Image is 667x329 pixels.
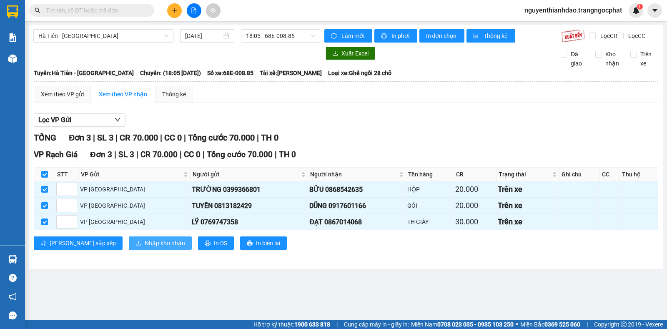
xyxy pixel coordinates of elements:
span: CR 70.000 [140,150,178,159]
span: Tổng cước 70.000 [188,133,255,143]
button: caret-down [647,3,662,18]
span: Nhập kho nhận [145,239,185,248]
span: printer [381,33,388,40]
button: syncLàm mới [324,29,372,43]
span: TH 0 [279,150,296,159]
strong: 1900 633 818 [294,321,330,328]
span: down [114,116,121,123]
div: HỘP [407,185,452,194]
span: | [180,150,182,159]
span: | [336,320,338,329]
img: warehouse-icon [8,255,17,264]
span: Tổng cước 70.000 [207,150,273,159]
span: Miền Bắc [520,320,580,329]
span: sort-ascending [40,240,46,247]
span: Kho nhận [602,50,624,68]
span: Lọc VP Gửi [38,115,71,125]
span: Tài xế: [PERSON_NAME] [260,68,322,78]
span: Hỗ trợ kỹ thuật: [253,320,330,329]
span: Trên xe [637,50,659,68]
div: Trên xe [498,200,558,211]
span: download [135,240,141,247]
span: CR 70.000 [120,133,158,143]
span: | [136,150,138,159]
button: bar-chartThống kê [466,29,515,43]
span: VP Rạch Giá [34,150,78,159]
span: In đơn chọn [426,31,458,40]
span: Hà Tiên - Rạch Giá [38,30,168,42]
strong: 0708 023 035 - 0935 103 250 [437,321,514,328]
th: Tên hàng [406,168,454,181]
div: BỬU 0868542635 [309,184,404,195]
input: 11/10/2025 [185,31,222,40]
sup: 1 [637,4,643,10]
span: Đơn 3 [69,133,91,143]
span: [PERSON_NAME] sắp xếp [50,239,116,248]
b: Tuyến: Hà Tiên - [GEOGRAPHIC_DATA] [34,70,134,76]
div: VP [GEOGRAPHIC_DATA] [80,185,189,194]
span: question-circle [9,274,17,282]
span: | [184,133,186,143]
span: printer [247,240,253,247]
span: 1 [638,4,641,10]
div: TUYỀN 0813182429 [192,201,307,211]
span: In DS [214,239,227,248]
span: plus [172,8,178,13]
span: CC 0 [164,133,182,143]
div: Xem theo VP nhận [99,90,147,99]
th: CC [600,168,620,181]
span: | [114,150,116,159]
div: ĐẠT 0867014068 [309,217,404,227]
span: Loại xe: Ghế ngồi 28 chỗ [328,68,391,78]
div: VP [GEOGRAPHIC_DATA] [80,201,189,210]
button: downloadXuất Excel [326,47,375,60]
span: aim [210,8,216,13]
button: In đơn chọn [419,29,465,43]
span: caret-down [651,7,659,14]
span: | [257,133,259,143]
th: STT [55,168,79,181]
span: | [275,150,277,159]
span: bar-chart [473,33,480,40]
th: CR [454,168,496,181]
button: printerIn DS [198,236,234,250]
span: In biên lai [256,239,280,248]
span: Cung cấp máy in - giấy in: [344,320,409,329]
div: VP [GEOGRAPHIC_DATA] [80,217,189,226]
div: DŨNG 0917601166 [309,201,404,211]
span: Lọc CR [597,31,619,40]
span: Trạng thái [499,170,551,179]
button: plus [167,3,182,18]
button: printerIn biên lai [240,236,287,250]
button: Lọc VP Gửi [34,113,125,127]
span: download [332,50,338,57]
div: TRƯỜNG 0399366801 [192,184,307,195]
span: Miền Nam [411,320,514,329]
span: file-add [191,8,197,13]
div: 20.000 [455,200,495,211]
img: solution-icon [8,33,17,42]
span: Xuất Excel [341,49,369,58]
span: Chuyến: (18:05 [DATE]) [140,68,201,78]
span: search [35,8,40,13]
span: message [9,311,17,319]
strong: 0369 525 060 [544,321,580,328]
td: VP Hà Tiên [79,214,191,230]
button: file-add [187,3,201,18]
span: sync [331,33,338,40]
span: Số xe: 68E-008.85 [207,68,253,78]
button: printerIn phơi [374,29,417,43]
span: notification [9,293,17,301]
td: VP Hà Tiên [79,198,191,214]
span: TỔNG [34,133,56,143]
button: downloadNhập kho nhận [129,236,192,250]
span: | [93,133,95,143]
span: copyright [621,321,627,327]
span: CC 0 [184,150,201,159]
th: Thu hộ [620,168,658,181]
div: Xem theo VP gửi [41,90,84,99]
span: TH 0 [261,133,278,143]
div: GÓI [407,201,452,210]
div: Thống kê [162,90,186,99]
span: Đã giao [567,50,589,68]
